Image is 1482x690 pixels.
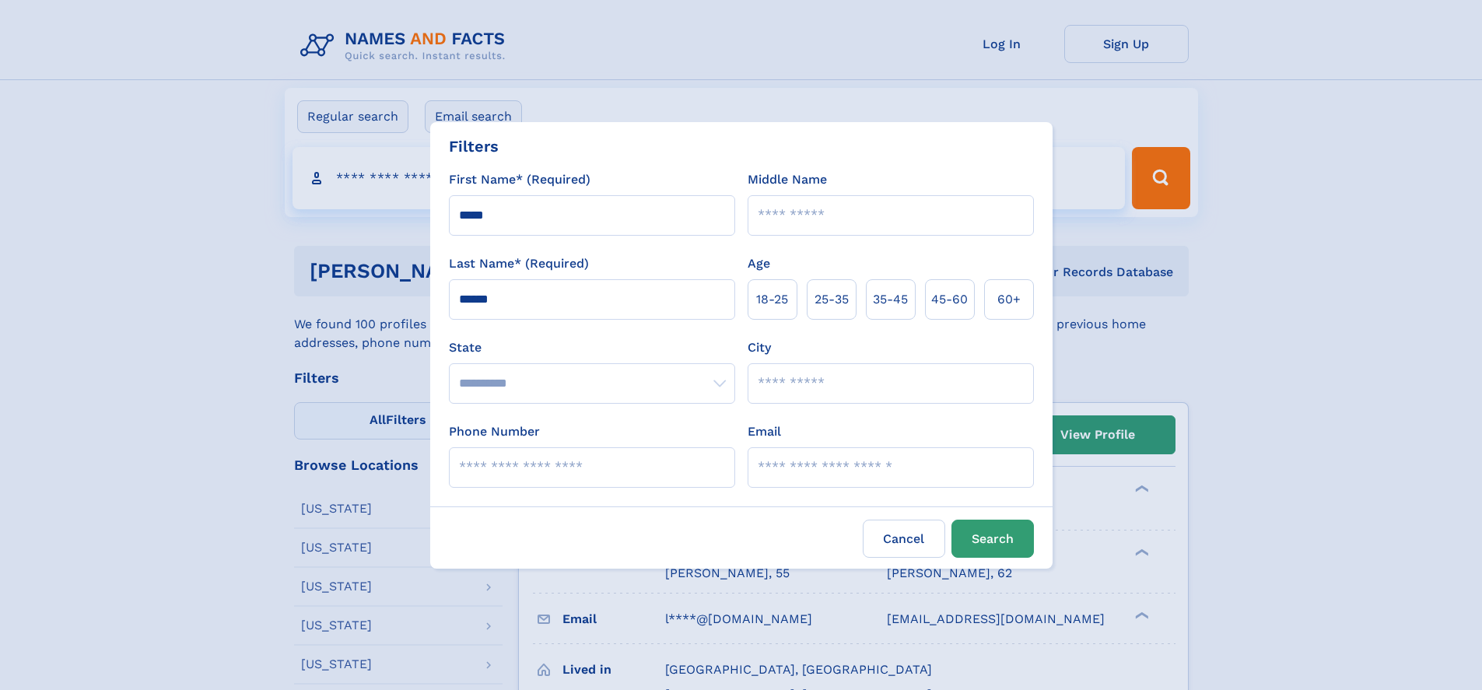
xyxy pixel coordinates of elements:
[748,338,771,357] label: City
[449,135,499,158] div: Filters
[449,422,540,441] label: Phone Number
[997,290,1021,309] span: 60+
[449,338,735,357] label: State
[748,254,770,273] label: Age
[931,290,968,309] span: 45‑60
[756,290,788,309] span: 18‑25
[748,422,781,441] label: Email
[815,290,849,309] span: 25‑35
[748,170,827,189] label: Middle Name
[873,290,908,309] span: 35‑45
[449,170,590,189] label: First Name* (Required)
[951,520,1034,558] button: Search
[449,254,589,273] label: Last Name* (Required)
[863,520,945,558] label: Cancel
